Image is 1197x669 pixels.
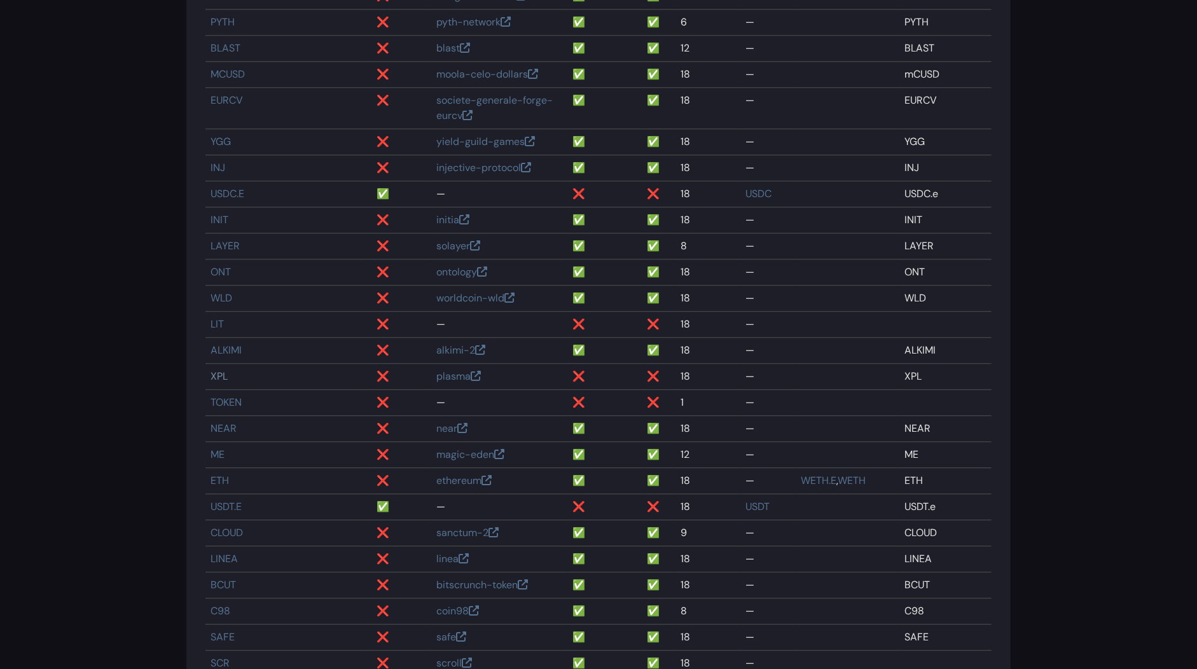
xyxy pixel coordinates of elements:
[642,442,676,468] td: ✅
[676,36,741,62] td: 12
[899,181,992,207] td: USDC.e
[899,88,992,129] td: EURCV
[436,526,499,539] a: sanctum-2
[741,88,796,129] td: —
[642,416,676,442] td: ✅
[746,500,770,513] a: USDT
[211,578,236,591] a: BCUT
[676,259,741,286] td: 18
[676,572,741,598] td: 18
[567,468,642,494] td: ✅
[371,62,431,88] td: ❌
[211,526,243,539] a: CLOUD
[741,62,796,88] td: —
[371,468,431,494] td: ❌
[741,36,796,62] td: —
[676,207,741,233] td: 18
[436,291,515,305] a: worldcoin-wld
[899,338,992,364] td: ALKIMI
[567,572,642,598] td: ✅
[899,598,992,624] td: C98
[676,233,741,259] td: 8
[371,598,431,624] td: ❌
[899,468,992,494] td: ETH
[642,624,676,651] td: ✅
[567,88,642,129] td: ✅
[211,291,232,305] a: WLD
[642,598,676,624] td: ✅
[676,442,741,468] td: 12
[676,129,741,155] td: 18
[371,520,431,546] td: ❌
[371,338,431,364] td: ❌
[567,598,642,624] td: ✅
[371,624,431,651] td: ❌
[371,129,431,155] td: ❌
[567,624,642,651] td: ✅
[676,598,741,624] td: 8
[371,494,431,520] td: ✅
[567,259,642,286] td: ✅
[371,312,431,338] td: ❌
[211,474,229,487] a: ETH
[899,233,992,259] td: LAYER
[676,312,741,338] td: 18
[371,36,431,62] td: ❌
[642,520,676,546] td: ✅
[436,15,511,29] a: pyth-network
[676,62,741,88] td: 18
[211,317,224,331] a: LIT
[741,259,796,286] td: —
[431,390,567,416] td: —
[567,338,642,364] td: ✅
[801,474,836,487] a: WETH.E
[211,213,228,226] a: INIT
[676,546,741,572] td: 18
[642,286,676,312] td: ✅
[741,468,796,494] td: —
[746,187,772,200] a: USDC
[371,442,431,468] td: ❌
[741,338,796,364] td: —
[211,265,231,279] a: ONT
[436,135,535,148] a: yield-guild-games
[436,239,480,252] a: solayer
[211,448,225,461] a: ME
[567,36,642,62] td: ✅
[642,155,676,181] td: ✅
[676,10,741,36] td: 6
[642,338,676,364] td: ✅
[567,494,642,520] td: ❌
[741,598,796,624] td: —
[741,572,796,598] td: —
[741,10,796,36] td: —
[676,364,741,390] td: 18
[642,259,676,286] td: ✅
[642,364,676,390] td: ❌
[371,364,431,390] td: ❌
[371,259,431,286] td: ❌
[567,390,642,416] td: ❌
[741,416,796,442] td: —
[741,155,796,181] td: —
[642,494,676,520] td: ❌
[741,520,796,546] td: —
[211,93,243,107] a: EURCV
[436,448,504,461] a: magic-eden
[676,88,741,129] td: 18
[899,364,992,390] td: XPL
[642,36,676,62] td: ✅
[567,10,642,36] td: ✅
[899,129,992,155] td: YGG
[211,67,245,81] a: MCUSD
[838,474,866,487] a: WETH
[436,422,467,435] a: near
[371,416,431,442] td: ❌
[642,546,676,572] td: ✅
[211,552,238,565] a: LINEA
[211,604,230,617] a: C98
[211,343,242,357] a: ALKIMI
[567,546,642,572] td: ✅
[567,416,642,442] td: ✅
[567,364,642,390] td: ❌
